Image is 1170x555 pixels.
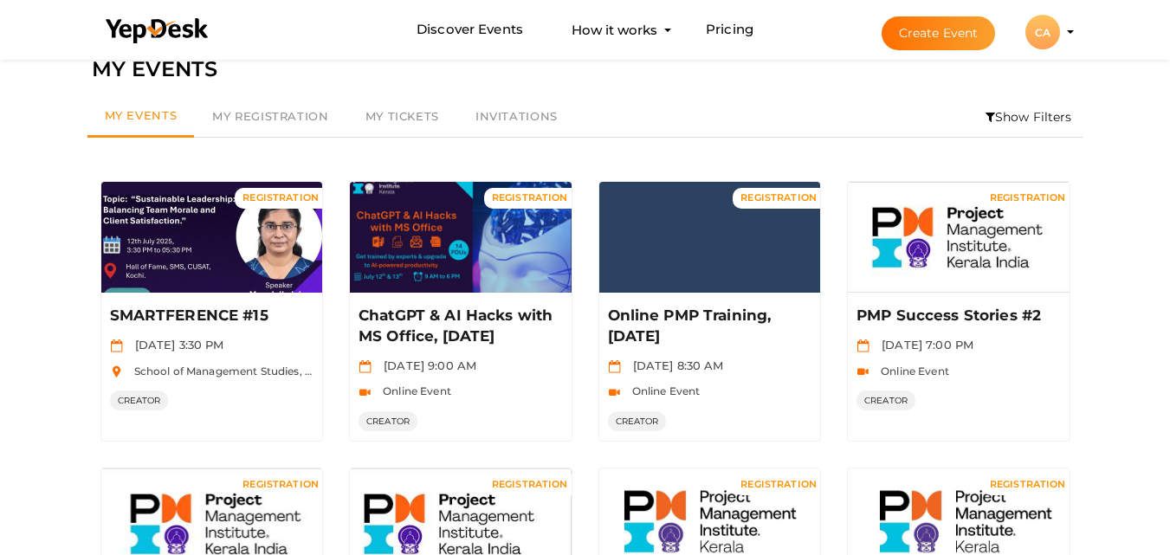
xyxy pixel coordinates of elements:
[608,360,621,373] img: calendar.svg
[126,338,224,352] span: [DATE] 3:30 PM
[359,306,559,347] p: ChatGPT & AI Hacks with MS Office, [DATE]
[1020,14,1065,50] button: CA
[110,339,123,352] img: calendar.svg
[194,97,346,137] a: My Registration
[873,338,973,352] span: [DATE] 7:00 PM
[375,358,476,372] span: [DATE] 9:00 AM
[706,14,753,46] a: Pricing
[974,97,1083,137] li: Show Filters
[212,109,328,123] span: My Registration
[882,16,996,50] button: Create Event
[608,411,667,431] span: CREATOR
[624,384,701,397] span: Online Event
[359,411,417,431] span: CREATOR
[566,14,663,46] button: How it works
[872,365,949,378] span: Online Event
[374,384,451,397] span: Online Event
[359,386,372,399] img: video-icon.svg
[365,109,439,123] span: My Tickets
[359,360,372,373] img: calendar.svg
[87,97,195,138] a: My Events
[110,365,123,378] img: location.svg
[110,306,310,326] p: SMARTFERENCE #15
[417,14,523,46] a: Discover Events
[608,386,621,399] img: video-icon.svg
[856,339,869,352] img: calendar.svg
[1025,26,1060,39] profile-pic: CA
[856,390,915,410] span: CREATOR
[608,306,808,347] p: Online PMP Training, [DATE]
[105,108,178,122] span: My Events
[475,109,558,123] span: Invitations
[110,390,169,410] span: CREATOR
[856,306,1057,326] p: PMP Success Stories #2
[92,53,1079,86] div: MY EVENTS
[126,365,963,378] span: School of Management Studies, CUSAT, [GEOGRAPHIC_DATA], [GEOGRAPHIC_DATA], [GEOGRAPHIC_DATA], [GE...
[624,358,724,372] span: [DATE] 8:30 AM
[457,97,576,137] a: Invitations
[1025,15,1060,49] div: CA
[856,365,869,378] img: video-icon.svg
[347,97,457,137] a: My Tickets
